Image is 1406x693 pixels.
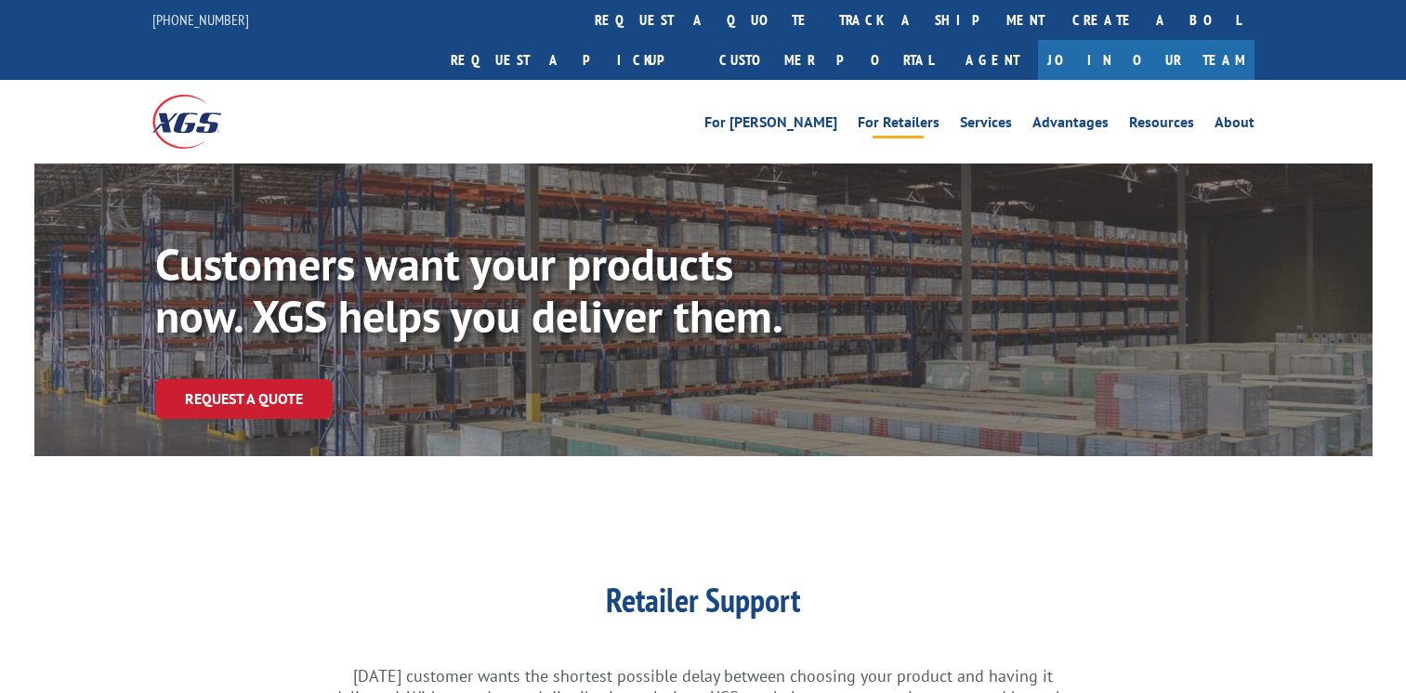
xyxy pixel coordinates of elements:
a: Request a pickup [437,40,705,80]
a: [PHONE_NUMBER] [152,10,249,29]
a: Join Our Team [1038,40,1255,80]
a: Agent [947,40,1038,80]
a: Request a Quote [155,379,333,419]
a: Customer Portal [705,40,947,80]
a: Resources [1129,115,1194,136]
p: Customers want your products now. XGS helps you deliver them. [155,238,821,342]
a: Services [960,115,1012,136]
a: For [PERSON_NAME] [704,115,837,136]
a: For Retailers [858,115,940,136]
a: Advantages [1032,115,1109,136]
a: About [1215,115,1255,136]
h1: Retailer Support [332,583,1075,626]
